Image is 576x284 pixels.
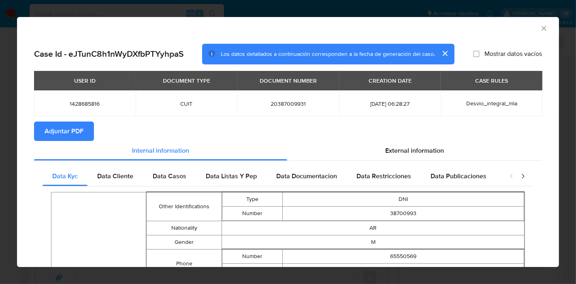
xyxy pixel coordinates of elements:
td: Other Identifications [146,192,222,221]
td: 38700993 [283,206,524,220]
button: cerrar [435,44,454,63]
div: DOCUMENT NUMBER [255,74,322,88]
div: Detailed info [34,141,542,160]
td: Nationality [146,221,222,235]
button: Cerrar ventana [540,24,547,32]
td: Number [222,206,283,220]
td: Type [222,192,283,206]
td: Phone [146,249,222,278]
span: Los datos detallados a continuación corresponden a la fecha de generación del caso. [221,50,435,58]
span: Data Listas Y Pep [206,171,257,181]
input: Mostrar datos vacíos [473,51,480,57]
div: USER ID [69,74,100,88]
span: Data Kyc [52,171,78,181]
span: Data Restricciones [356,171,411,181]
div: CASE RULES [470,74,513,88]
td: DNI [283,192,524,206]
td: Number [222,249,283,263]
span: External information [385,146,444,155]
span: Internal information [132,146,189,155]
div: DOCUMENT TYPE [158,74,215,88]
h2: Case Id - eJTunC8h1nWyDXfbPTYyhpaS [34,49,183,59]
div: Detailed internal info [43,167,501,186]
td: M [222,235,525,249]
td: 11 [283,263,524,278]
span: Data Publicaciones [431,171,486,181]
span: [DATE] 06:28:27 [349,100,431,107]
td: AR [222,221,525,235]
div: CREATION DATE [364,74,416,88]
td: Gender [146,235,222,249]
span: Desvio_integral_mla [466,99,517,107]
td: Area Code [222,263,283,278]
span: 1428685816 [44,100,126,107]
span: Data Casos [153,171,186,181]
span: Mostrar datos vacíos [484,50,542,58]
span: Data Cliente [97,171,133,181]
span: Data Documentacion [276,171,337,181]
span: 20387009931 [247,100,329,107]
span: Adjuntar PDF [45,122,83,140]
div: closure-recommendation-modal [17,17,559,267]
span: CUIT [145,100,228,107]
td: 65550569 [283,249,524,263]
button: Adjuntar PDF [34,122,94,141]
